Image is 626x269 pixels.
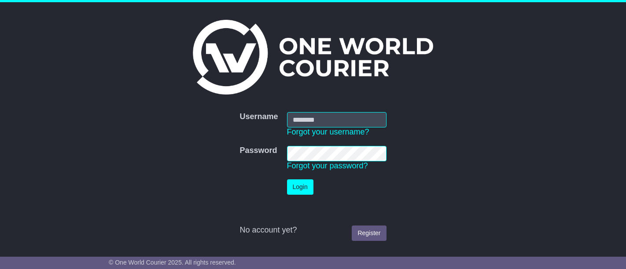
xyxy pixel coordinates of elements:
[193,20,433,95] img: One World
[287,127,369,136] a: Forgot your username?
[287,179,313,195] button: Login
[239,112,278,122] label: Username
[239,225,386,235] div: No account yet?
[352,225,386,241] a: Register
[287,161,368,170] a: Forgot your password?
[239,146,277,156] label: Password
[109,259,236,266] span: © One World Courier 2025. All rights reserved.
